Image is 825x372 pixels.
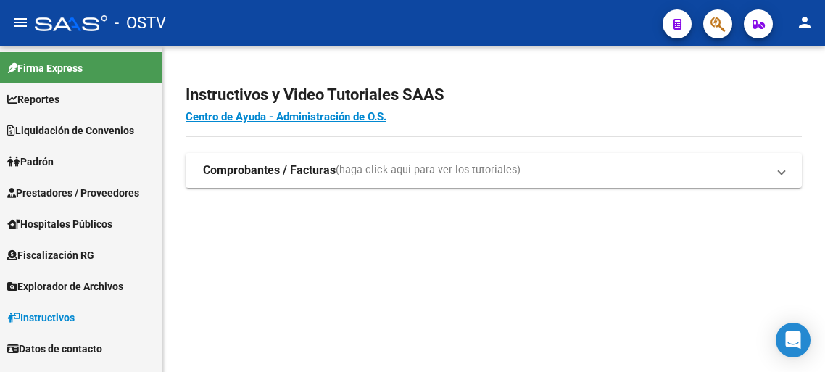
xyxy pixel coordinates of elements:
[186,81,802,109] h2: Instructivos y Video Tutoriales SAAS
[7,310,75,326] span: Instructivos
[7,154,54,170] span: Padrón
[7,60,83,76] span: Firma Express
[7,91,59,107] span: Reportes
[7,123,134,139] span: Liquidación de Convenios
[7,278,123,294] span: Explorador de Archivos
[7,341,102,357] span: Datos de contacto
[12,14,29,31] mat-icon: menu
[776,323,811,357] div: Open Intercom Messenger
[186,110,386,123] a: Centro de Ayuda - Administración de O.S.
[796,14,813,31] mat-icon: person
[7,216,112,232] span: Hospitales Públicos
[186,153,802,188] mat-expansion-panel-header: Comprobantes / Facturas(haga click aquí para ver los tutoriales)
[115,7,166,39] span: - OSTV
[7,247,94,263] span: Fiscalización RG
[203,162,336,178] strong: Comprobantes / Facturas
[336,162,521,178] span: (haga click aquí para ver los tutoriales)
[7,185,139,201] span: Prestadores / Proveedores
